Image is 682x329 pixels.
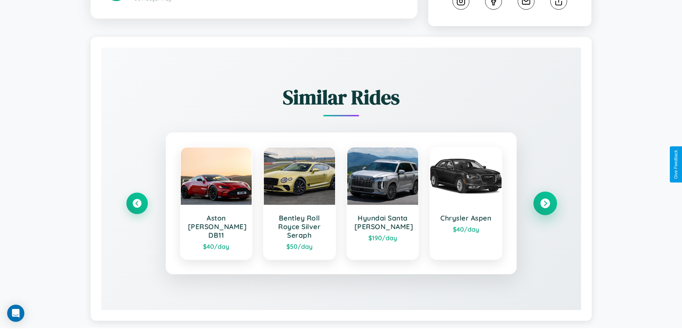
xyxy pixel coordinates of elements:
a: Hyundai Santa [PERSON_NAME]$190/day [347,147,419,260]
div: $ 50 /day [271,242,328,250]
h3: Aston [PERSON_NAME] DB11 [188,214,245,240]
a: Chrysler Aspen$40/day [430,147,502,260]
div: $ 40 /day [188,242,245,250]
h3: Bentley Roll Royce Silver Seraph [271,214,328,240]
a: Bentley Roll Royce Silver Seraph$50/day [263,147,336,260]
div: $ 40 /day [437,225,494,233]
div: $ 190 /day [354,234,411,242]
div: Give Feedback [673,150,678,179]
a: Aston [PERSON_NAME] DB11$40/day [180,147,253,260]
div: Open Intercom Messenger [7,305,24,322]
h3: Chrysler Aspen [437,214,494,222]
h3: Hyundai Santa [PERSON_NAME] [354,214,411,231]
h2: Similar Rides [126,83,556,111]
